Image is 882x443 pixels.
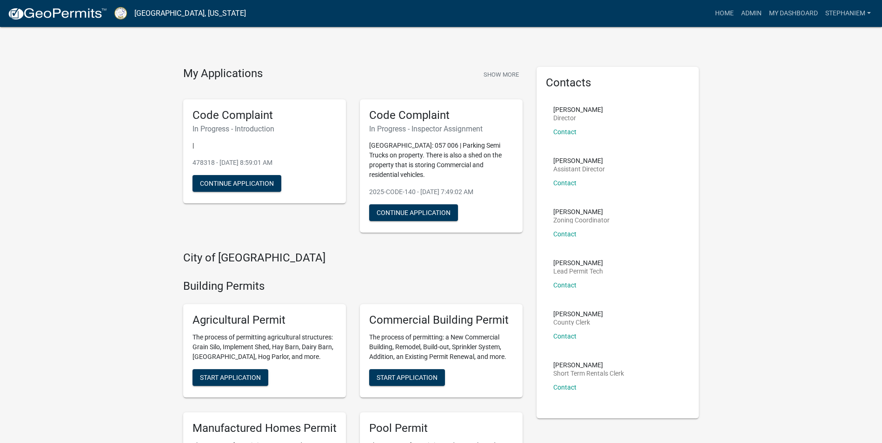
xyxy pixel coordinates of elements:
h4: My Applications [183,67,263,81]
h5: Agricultural Permit [192,313,337,327]
p: Lead Permit Tech [553,268,603,274]
h5: Manufactured Homes Permit [192,422,337,435]
h5: Pool Permit [369,422,513,435]
button: Show More [480,67,523,82]
h4: Building Permits [183,280,523,293]
a: [GEOGRAPHIC_DATA], [US_STATE] [134,6,246,21]
p: [GEOGRAPHIC_DATA]: 057 006 | Parking Semi Trucks on property. There is also a shed on the propert... [369,141,513,180]
p: Director [553,115,603,121]
p: 478318 - [DATE] 8:59:01 AM [192,158,337,168]
a: Contact [553,179,577,187]
span: Start Application [200,373,261,381]
p: The process of permitting: a New Commercial Building, Remodel, Build-out, Sprinkler System, Addit... [369,332,513,362]
h6: In Progress - Inspector Assignment [369,124,513,133]
p: [PERSON_NAME] [553,106,603,113]
p: 2025-CODE-140 - [DATE] 7:49:02 AM [369,187,513,197]
a: Contact [553,384,577,391]
h5: Code Complaint [369,109,513,122]
a: Admin [737,5,765,22]
h5: Commercial Building Permit [369,313,513,327]
a: StephanieM [822,5,875,22]
a: Home [711,5,737,22]
span: Start Application [377,373,438,381]
a: Contact [553,332,577,340]
a: Contact [553,281,577,289]
img: Putnam County, Georgia [114,7,127,20]
p: Short Term Rentals Clerk [553,370,624,377]
p: [PERSON_NAME] [553,157,605,164]
p: County Clerk [553,319,603,326]
p: Assistant Director [553,166,605,172]
p: [PERSON_NAME] [553,362,624,368]
p: Zoning Coordinator [553,217,610,223]
h6: In Progress - Introduction [192,124,337,133]
button: Continue Application [192,175,281,192]
button: Continue Application [369,204,458,221]
button: Start Application [369,369,445,386]
h5: Contacts [546,76,690,90]
a: Contact [553,230,577,238]
a: Contact [553,128,577,136]
h4: City of [GEOGRAPHIC_DATA] [183,251,523,265]
a: My Dashboard [765,5,822,22]
h5: Code Complaint [192,109,337,122]
p: [PERSON_NAME] [553,311,603,317]
p: | [192,141,337,150]
p: [PERSON_NAME] [553,208,610,215]
button: Start Application [192,369,268,386]
p: The process of permitting agricultural structures: Grain Silo, Implement Shed, Hay Barn, Dairy Ba... [192,332,337,362]
p: [PERSON_NAME] [553,260,603,266]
